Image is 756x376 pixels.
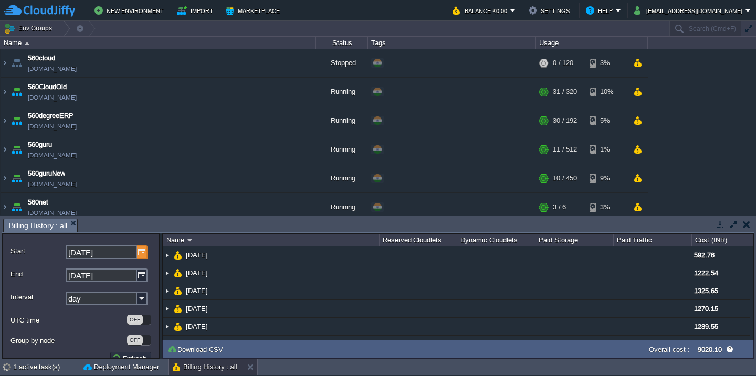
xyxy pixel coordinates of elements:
[28,208,77,218] a: [DOMAIN_NAME]
[226,4,283,17] button: Marketplace
[28,53,55,63] a: 560cloud
[174,264,182,282] img: AMDAwAAAACH5BAEAAAAALAAAAAABAAEAAAICRAEAOw==
[553,49,573,77] div: 0 / 120
[112,353,150,363] button: Refresh
[127,315,143,325] div: OFF
[10,245,65,256] label: Start
[553,135,577,164] div: 11 / 512
[10,268,65,280] label: End
[185,322,209,331] a: [DATE]
[536,234,613,246] div: Paid Storage
[94,4,167,17] button: New Environment
[9,49,24,77] img: AMDAwAAAACH5BAEAAAAALAAAAAABAAEAAAICRAEAOw==
[634,4,745,17] button: [EMAIL_ADDRESS][DOMAIN_NAME]
[185,304,209,313] a: [DATE]
[28,121,77,132] a: [DOMAIN_NAME]
[185,268,209,277] a: [DATE]
[174,318,182,335] img: AMDAwAAAACH5BAEAAAAALAAAAAABAAEAAAICRAEAOw==
[553,193,566,221] div: 3 / 6
[28,92,77,103] a: [DOMAIN_NAME]
[28,150,77,160] a: [DOMAIN_NAME]
[164,234,379,246] div: Name
[614,234,691,246] div: Paid Traffic
[692,234,750,246] div: Cost (INR)
[9,164,24,192] img: AMDAwAAAACH5BAEAAAAALAAAAAABAAEAAAICRAEAOw==
[453,4,510,17] button: Balance ₹0.00
[9,135,24,164] img: AMDAwAAAACH5BAEAAAAALAAAAAABAAEAAAICRAEAOw==
[1,193,9,221] img: AMDAwAAAACH5BAEAAAAALAAAAAABAAEAAAICRAEAOw==
[694,269,718,277] span: 1222.54
[28,111,73,121] a: 560degreeERP
[586,4,616,17] button: Help
[1,37,315,49] div: Name
[163,336,171,353] img: AMDAwAAAACH5BAEAAAAALAAAAAABAAEAAAICRAEAOw==
[458,234,535,246] div: Dynamic Cloudlets
[28,179,77,189] a: [DOMAIN_NAME]
[167,345,226,354] button: Download CSV
[174,282,182,299] img: AMDAwAAAACH5BAEAAAAALAAAAAABAAEAAAICRAEAOw==
[10,335,126,346] label: Group by node
[13,359,79,375] div: 1 active task(s)
[316,78,368,106] div: Running
[9,219,67,232] span: Billing History : all
[163,282,171,299] img: AMDAwAAAACH5BAEAAAAALAAAAAABAAEAAAICRAEAOw==
[537,37,647,49] div: Usage
[1,135,9,164] img: AMDAwAAAACH5BAEAAAAALAAAAAABAAEAAAICRAEAOw==
[380,234,457,246] div: Reserved Cloudlets
[83,362,159,372] button: Deployment Manager
[173,362,237,372] button: Billing History : all
[694,287,718,295] span: 1325.65
[1,164,9,192] img: AMDAwAAAACH5BAEAAAAALAAAAAABAAEAAAICRAEAOw==
[9,193,24,221] img: AMDAwAAAACH5BAEAAAAALAAAAAABAAEAAAICRAEAOw==
[1,49,9,77] img: AMDAwAAAACH5BAEAAAAALAAAAAABAAEAAAICRAEAOw==
[28,82,67,92] a: 560CloudOld
[163,318,171,335] img: AMDAwAAAACH5BAEAAAAALAAAAAABAAEAAAICRAEAOw==
[28,63,77,74] a: [DOMAIN_NAME]
[9,106,24,135] img: AMDAwAAAACH5BAEAAAAALAAAAAABAAEAAAICRAEAOw==
[553,106,577,135] div: 30 / 192
[316,193,368,221] div: Running
[694,251,715,259] span: 592.76
[174,336,182,353] img: AMDAwAAAACH5BAEAAAAALAAAAAABAAEAAAICRAEAOw==
[127,335,143,345] div: OFF
[163,264,171,282] img: AMDAwAAAACH5BAEAAAAALAAAAAABAAEAAAICRAEAOw==
[649,346,690,353] label: Overall cost :
[553,78,577,106] div: 31 / 320
[10,292,65,303] label: Interval
[590,49,624,77] div: 3%
[369,37,535,49] div: Tags
[174,246,182,264] img: AMDAwAAAACH5BAEAAAAALAAAAAABAAEAAAICRAEAOw==
[9,78,24,106] img: AMDAwAAAACH5BAEAAAAALAAAAAABAAEAAAICRAEAOw==
[316,135,368,164] div: Running
[187,239,192,242] img: AMDAwAAAACH5BAEAAAAALAAAAAABAAEAAAICRAEAOw==
[28,139,52,150] a: 560guru
[590,135,624,164] div: 1%
[174,300,182,317] img: AMDAwAAAACH5BAEAAAAALAAAAAABAAEAAAICRAEAOw==
[316,37,367,49] div: Status
[185,251,209,260] a: [DATE]
[4,4,75,17] img: CloudJiffy
[28,197,48,208] a: 560net
[316,106,368,135] div: Running
[698,346,722,353] label: 9020.10
[553,164,577,192] div: 10 / 450
[316,164,368,192] div: Running
[185,286,209,295] a: [DATE]
[4,21,56,36] button: Env Groups
[28,168,65,179] a: 560guruNew
[1,78,9,106] img: AMDAwAAAACH5BAEAAAAALAAAAAABAAEAAAICRAEAOw==
[694,323,718,330] span: 1289.55
[163,300,171,317] img: AMDAwAAAACH5BAEAAAAALAAAAAABAAEAAAICRAEAOw==
[590,164,624,192] div: 9%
